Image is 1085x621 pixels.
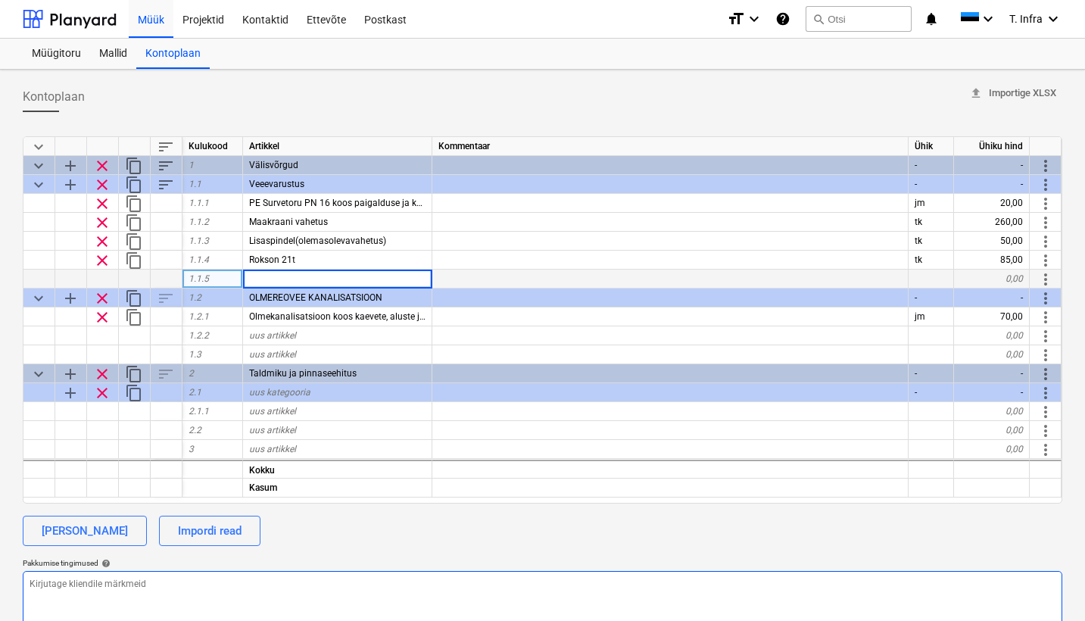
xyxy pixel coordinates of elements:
div: 0,00 [954,440,1030,459]
span: Ahenda kategooria [30,365,48,383]
div: - [909,364,954,383]
div: Artikkel [243,137,432,156]
div: 0,00 [954,402,1030,421]
i: keyboard_arrow_down [979,10,997,28]
div: - [909,383,954,402]
span: OLMEREOVEE KANALISATSIOON [249,292,382,303]
button: [PERSON_NAME] [23,516,147,546]
span: Rohkem toiminguid [1037,308,1055,326]
i: notifications [924,10,939,28]
span: Lisaspindel(olemasolevavahetus) [249,236,386,246]
span: Rohkem toiminguid [1037,176,1055,194]
div: Kasum [243,479,432,498]
span: Dubleeri rida [125,308,143,326]
span: Dubleeri rida [125,214,143,232]
span: Eemalda rida [93,176,111,194]
span: Rohkem toiminguid [1037,365,1055,383]
span: Lisa reale alamkategooria [61,289,80,307]
div: Mallid [90,39,136,69]
span: 1.2.2 [189,330,209,341]
span: Lisa reale alamkategooria [61,176,80,194]
div: Kokku [243,460,432,479]
span: 1.1.1 [189,198,209,208]
a: Müügitoru [23,39,90,69]
i: keyboard_arrow_down [745,10,763,28]
span: Rohkem toiminguid [1037,384,1055,402]
span: upload [969,86,983,100]
span: T. Infra [1009,13,1043,25]
span: Eemalda rida [93,384,111,402]
span: Dubleeri kategooriat [125,157,143,175]
span: 1.1.4 [189,254,209,265]
span: Rohkem toiminguid [1037,422,1055,440]
span: Ahenda kategooria [30,157,48,175]
div: 20,00 [954,194,1030,213]
span: Maakraani vahetus [249,217,328,227]
span: 2.2 [189,425,201,435]
span: Sorteeri read kategooriasiseselt [157,157,175,175]
span: Kontoplaan [23,88,85,106]
div: - [909,156,954,175]
i: format_size [727,10,745,28]
span: 2 [189,368,194,379]
div: - [954,289,1030,307]
span: 1.2 [189,292,201,303]
span: Rohkem toiminguid [1037,157,1055,175]
span: Dubleeri kategooriat [125,384,143,402]
i: Abikeskus [775,10,790,28]
span: Dubleeri rida [125,195,143,213]
div: 0,00 [954,345,1030,364]
span: 1.1 [189,179,201,189]
div: - [954,364,1030,383]
button: Impordi read [159,516,260,546]
span: Dubleeri kategooriat [125,365,143,383]
button: Importige XLSX [963,82,1062,105]
div: Kulukood [182,137,243,156]
span: Eemalda rida [93,365,111,383]
span: Välisvõrgud [249,160,298,170]
span: Dubleeri kategooriat [125,289,143,307]
div: tk [909,251,954,270]
div: Ühiku hind [954,137,1030,156]
span: Eemalda rida [93,157,111,175]
span: 1.2.1 [189,311,209,322]
span: Eemalda rida [93,232,111,251]
span: Eemalda rida [93,195,111,213]
span: Rohkem toiminguid [1037,346,1055,364]
span: Rohkem toiminguid [1037,441,1055,459]
span: Eemalda rida [93,308,111,326]
div: Kommentaar [432,137,909,156]
div: 0,00 [954,326,1030,345]
div: Pakkumise tingimused [23,558,1062,568]
span: Ahenda kategooria [30,289,48,307]
span: Ahenda kategooria [30,176,48,194]
span: uus artikkel [249,349,296,360]
div: - [954,383,1030,402]
span: Rohkem toiminguid [1037,403,1055,421]
span: 3 [189,444,194,454]
span: Dubleeri kategooriat [125,176,143,194]
div: - [954,156,1030,175]
span: Dubleeri rida [125,232,143,251]
span: Sorteeri read tabelis [157,138,175,156]
span: Importige XLSX [969,85,1056,102]
button: Otsi [806,6,912,32]
span: uus kategooria [249,387,310,398]
span: Olmekanalisatsioon koos kaevete, aluste ja tagasitäitega110 mm [249,311,516,322]
span: Eemalda rida [93,289,111,307]
span: 1.1.3 [189,236,209,246]
span: uus artikkel [249,406,296,417]
div: 0,00 [954,270,1030,289]
div: jm [909,194,954,213]
span: Rohkem toiminguid [1037,195,1055,213]
a: Kontoplaan [136,39,210,69]
span: Rohkem toiminguid [1037,270,1055,289]
div: Ühik [909,137,954,156]
div: tk [909,213,954,232]
span: Rohkem toiminguid [1037,214,1055,232]
iframe: Chat Widget [1009,548,1085,621]
span: 1.1.5 [189,273,209,284]
span: Rohkem toiminguid [1037,232,1055,251]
